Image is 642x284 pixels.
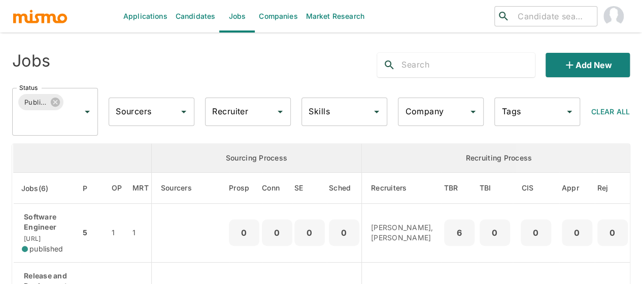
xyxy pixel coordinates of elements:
button: Open [369,105,384,119]
p: 6 [448,226,470,240]
th: Sourcers [151,173,229,204]
th: Approved [559,173,595,204]
p: 0 [566,226,588,240]
button: Open [273,105,287,119]
td: 5 [80,204,103,263]
label: Status [19,83,38,92]
span: Published [18,97,53,108]
span: P [83,182,100,195]
th: Client Interview Scheduled [513,173,559,204]
td: 1 [104,204,130,263]
th: Sched [327,173,362,204]
p: 0 [333,226,355,240]
input: Search [401,57,535,73]
th: Market Research Total [130,173,151,204]
td: 1 [130,204,151,263]
span: [URL] [22,235,41,242]
p: Software Engineer [22,212,72,232]
h4: Jobs [12,51,50,71]
span: published [29,244,63,254]
button: Open [177,105,191,119]
button: Add new [546,53,630,77]
span: Jobs(6) [21,182,62,195]
button: Open [562,105,577,119]
th: Sent Emails [292,173,327,204]
p: 0 [266,226,288,240]
input: Candidate search [514,9,593,23]
p: 0 [233,226,255,240]
th: Sourcing Process [151,144,361,173]
p: 0 [298,226,321,240]
th: Prospects [229,173,262,204]
th: Recruiting Process [362,144,636,173]
img: Maia Reyes [603,6,624,26]
p: 0 [525,226,547,240]
img: logo [12,9,68,24]
button: search [377,53,401,77]
p: 0 [601,226,624,240]
th: Recruiters [362,173,442,204]
p: 0 [484,226,506,240]
span: Clear All [591,107,630,116]
th: Connections [262,173,292,204]
button: Open [466,105,480,119]
th: Priority [80,173,103,204]
th: To Be Reviewed [442,173,477,204]
th: To Be Interviewed [477,173,513,204]
th: Rejected [595,173,636,204]
p: [PERSON_NAME], [PERSON_NAME] [371,223,433,243]
button: Open [80,105,94,119]
div: Published [18,94,63,110]
th: Open Positions [104,173,130,204]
